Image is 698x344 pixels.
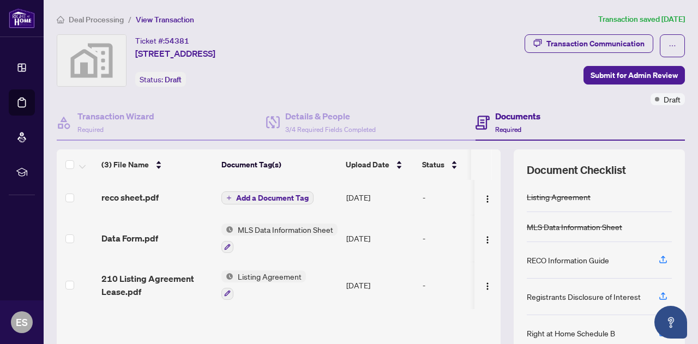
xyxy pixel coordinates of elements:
[101,191,159,204] span: reco sheet.pdf
[221,191,314,204] button: Add a Document Tag
[423,191,507,203] div: -
[236,194,309,202] span: Add a Document Tag
[495,110,540,123] h4: Documents
[479,276,496,294] button: Logo
[418,149,510,180] th: Status
[527,254,609,266] div: RECO Information Guide
[221,270,306,300] button: Status IconListing Agreement
[97,149,217,180] th: (3) File Name
[591,67,678,84] span: Submit for Admin Review
[233,270,306,282] span: Listing Agreement
[135,72,186,87] div: Status:
[342,262,418,309] td: [DATE]
[128,13,131,26] li: /
[346,159,389,171] span: Upload Date
[165,36,189,46] span: 54381
[423,279,507,291] div: -
[9,8,35,28] img: logo
[598,13,685,26] article: Transaction saved [DATE]
[165,75,182,85] span: Draft
[422,159,444,171] span: Status
[101,159,149,171] span: (3) File Name
[479,230,496,247] button: Logo
[57,35,126,86] img: svg%3e
[69,15,124,25] span: Deal Processing
[483,195,492,203] img: Logo
[77,125,104,134] span: Required
[16,315,28,330] span: ES
[527,221,622,233] div: MLS Data Information Sheet
[483,282,492,291] img: Logo
[136,15,194,25] span: View Transaction
[669,42,676,50] span: ellipsis
[135,47,215,60] span: [STREET_ADDRESS]
[654,306,687,339] button: Open asap
[479,189,496,206] button: Logo
[285,125,376,134] span: 3/4 Required Fields Completed
[495,125,521,134] span: Required
[525,34,653,53] button: Transaction Communication
[285,110,376,123] h4: Details & People
[423,232,507,244] div: -
[527,191,591,203] div: Listing Agreement
[135,34,189,47] div: Ticket #:
[217,149,341,180] th: Document Tag(s)
[342,215,418,262] td: [DATE]
[221,224,233,236] img: Status Icon
[527,291,641,303] div: Registrants Disclosure of Interest
[527,162,626,178] span: Document Checklist
[583,66,685,85] button: Submit for Admin Review
[341,149,418,180] th: Upload Date
[342,180,418,215] td: [DATE]
[221,270,233,282] img: Status Icon
[483,236,492,244] img: Logo
[664,93,681,105] span: Draft
[101,272,213,298] span: 210 Listing Agreement Lease.pdf
[77,110,154,123] h4: Transaction Wizard
[527,327,615,339] div: Right at Home Schedule B
[221,224,338,253] button: Status IconMLS Data Information Sheet
[233,224,338,236] span: MLS Data Information Sheet
[226,195,232,201] span: plus
[546,35,645,52] div: Transaction Communication
[57,16,64,23] span: home
[101,232,158,245] span: Data Form.pdf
